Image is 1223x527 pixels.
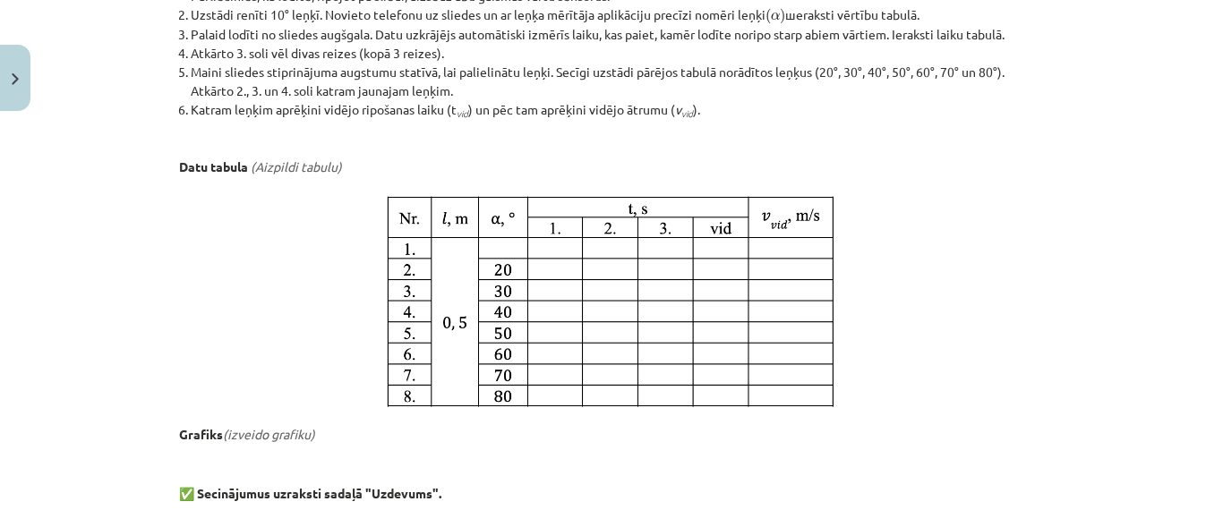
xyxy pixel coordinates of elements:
[780,8,785,24] span: )
[12,73,19,85] img: icon-close-lesson-0947bae3869378f0d4975bcd49f059093ad1ed9edebbc8119c70593378902aed.svg
[191,44,1044,63] li: Atkārto 3. soli vēl divas reizes (kopā 3 reizes).
[675,101,693,117] em: v
[191,100,1044,119] li: Katram leņķim aprēķini vidējo ripošanas laiku (t ) un pēc tam aprēķini vidējo ātrumu ( ).
[771,13,780,21] span: α
[457,106,468,120] sub: vid
[179,426,223,442] b: Grafiks
[179,158,251,174] b: Datu tabula
[251,158,342,174] em: (Aizpildi tabulu)
[191,5,1044,25] li: Uzstādi renīti 10° leņķī. Novieto telefonu uz sliedes un ar leņķa mērītāja aplikāciju precīzi nom...
[197,485,441,501] b: Secinājumus uzraksti sadaļā "Uzdevums".
[191,25,1044,44] li: Palaid lodīti no sliedes augšgala. Datu uzkrājējs automātiski izmērīs laiku, kas paiet, kamēr lod...
[681,106,693,120] sub: vid
[223,426,315,442] em: (izveido grafiku)
[179,484,1044,503] p: ✅
[191,63,1044,100] li: Maini sliedes stiprinājuma augstumu statīvā, lai palielinātu leņķi. Secīgi uzstādi pārējos tabulā...
[765,8,771,24] span: (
